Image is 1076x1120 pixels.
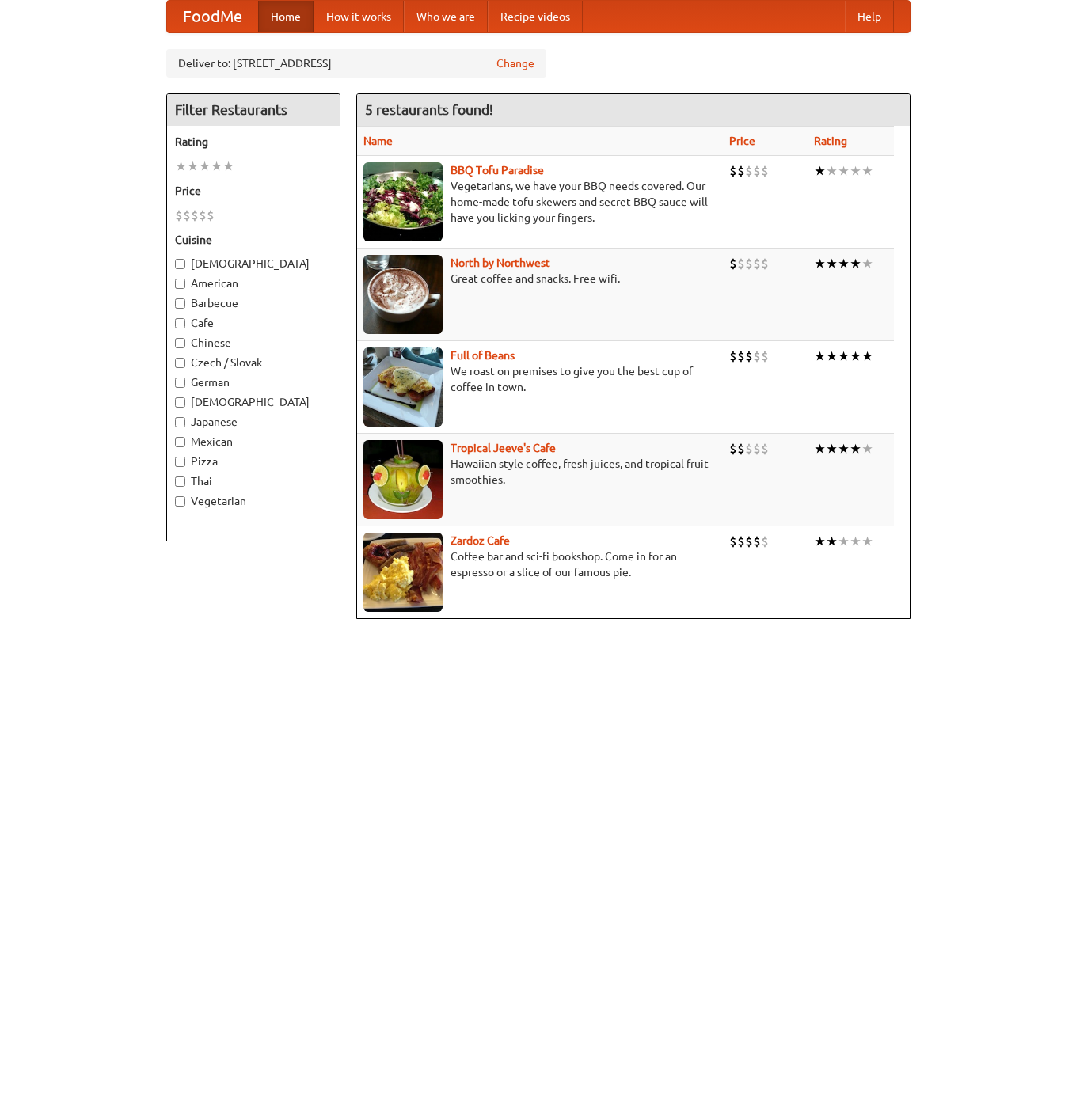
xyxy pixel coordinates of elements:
li: ★ [199,158,211,175]
li: $ [753,162,761,180]
input: Cafe [175,318,185,328]
li: $ [761,533,769,550]
label: [DEMOGRAPHIC_DATA] [175,256,332,271]
img: north.jpg [363,255,443,334]
p: We roast on premises to give you the best cup of coffee in town. [363,363,717,395]
li: ★ [838,347,850,365]
label: Thai [175,473,332,489]
li: ★ [861,440,873,457]
p: Great coffee and snacks. Free wifi. [363,271,717,287]
label: Pizza [175,454,332,469]
li: $ [729,162,737,180]
li: $ [737,533,745,550]
li: ★ [838,440,850,457]
p: Hawaiian style coffee, fresh juices, and tropical fruit smoothies. [363,456,717,488]
li: $ [745,440,753,457]
input: [DEMOGRAPHIC_DATA] [175,397,185,408]
li: ★ [861,255,873,272]
li: $ [729,347,737,365]
li: $ [729,255,737,272]
input: [DEMOGRAPHIC_DATA] [175,259,185,269]
li: ★ [861,347,873,365]
input: Barbecue [175,298,185,309]
img: zardoz.jpg [363,533,443,612]
a: Help [845,1,894,32]
label: Vegetarian [175,493,332,509]
li: $ [175,207,183,224]
li: ★ [814,347,826,365]
input: Chinese [175,338,185,348]
li: $ [737,162,745,180]
a: North by Northwest [451,256,550,269]
li: ★ [850,255,861,272]
a: BBQ Tofu Paradise [451,164,544,177]
label: Chinese [175,335,332,351]
li: $ [761,162,769,180]
input: Vegetarian [175,496,185,507]
label: Cafe [175,315,332,331]
li: $ [745,533,753,550]
label: Barbecue [175,295,332,311]
li: $ [737,347,745,365]
li: ★ [861,162,873,180]
a: Change [496,55,534,71]
li: ★ [838,533,850,550]
li: ★ [222,158,234,175]
li: ★ [850,440,861,457]
label: Mexican [175,434,332,450]
li: $ [745,255,753,272]
li: ★ [838,162,850,180]
a: Home [258,1,314,32]
input: Pizza [175,457,185,467]
li: $ [745,162,753,180]
li: ★ [175,158,187,175]
li: ★ [850,162,861,180]
h4: Filter Restaurants [167,94,340,126]
a: FoodMe [167,1,258,32]
li: ★ [826,255,838,272]
li: ★ [861,533,873,550]
li: ★ [826,347,838,365]
a: Tropical Jeeve's Cafe [451,442,556,454]
img: beans.jpg [363,347,443,427]
li: $ [753,440,761,457]
li: ★ [850,347,861,365]
li: $ [761,255,769,272]
h5: Price [175,183,332,199]
li: ★ [814,440,826,457]
label: German [175,374,332,390]
li: $ [207,207,215,224]
li: ★ [187,158,199,175]
li: ★ [211,158,222,175]
li: ★ [850,533,861,550]
li: $ [753,347,761,365]
input: German [175,378,185,388]
label: American [175,275,332,291]
label: Czech / Slovak [175,355,332,370]
li: ★ [814,255,826,272]
li: $ [737,255,745,272]
img: tofuparadise.jpg [363,162,443,241]
input: Thai [175,476,185,487]
input: Czech / Slovak [175,358,185,368]
a: Zardoz Cafe [451,534,510,547]
li: ★ [826,533,838,550]
li: $ [729,440,737,457]
li: $ [199,207,207,224]
a: Price [729,135,755,147]
li: $ [753,533,761,550]
a: Rating [814,135,847,147]
li: $ [729,533,737,550]
li: ★ [814,533,826,550]
input: Mexican [175,437,185,447]
li: $ [737,440,745,457]
li: ★ [838,255,850,272]
p: Vegetarians, we have your BBQ needs covered. Our home-made tofu skewers and secret BBQ sauce will... [363,178,717,226]
a: Full of Beans [451,349,515,362]
li: $ [183,207,191,224]
input: American [175,279,185,289]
